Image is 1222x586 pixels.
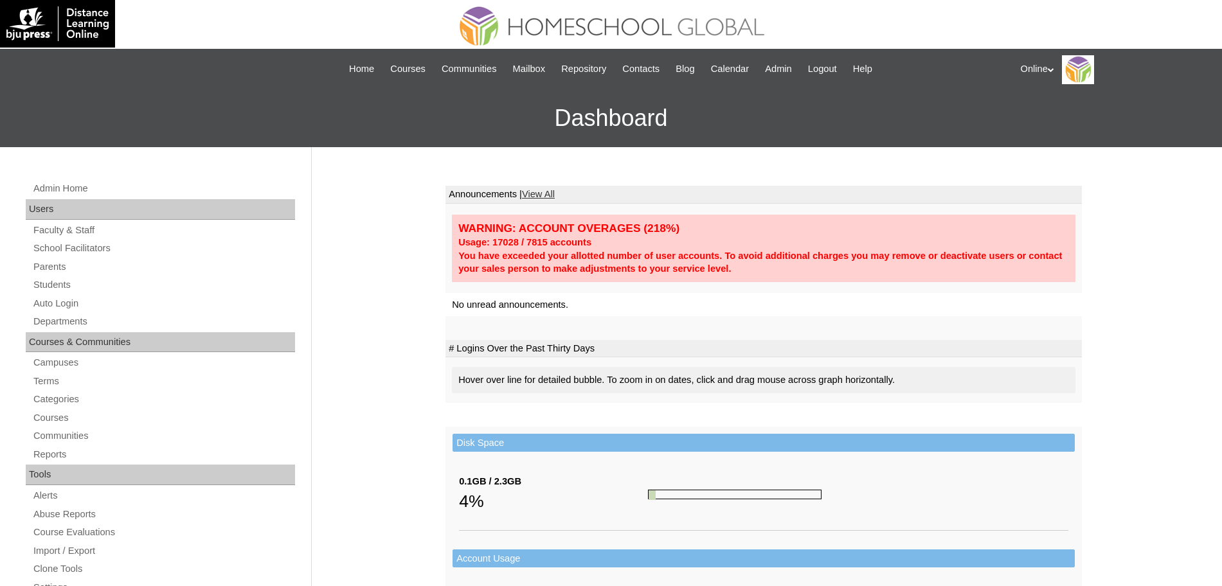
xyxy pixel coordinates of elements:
[445,293,1082,317] td: No unread announcements.
[32,543,295,559] a: Import / Export
[705,62,755,76] a: Calendar
[32,391,295,407] a: Categories
[26,199,295,220] div: Users
[669,62,701,76] a: Blog
[676,62,694,76] span: Blog
[32,222,295,238] a: Faculty & Staff
[616,62,666,76] a: Contacts
[759,62,798,76] a: Admin
[445,340,1082,358] td: # Logins Over the Past Thirty Days
[32,428,295,444] a: Communities
[32,277,295,293] a: Students
[435,62,503,76] a: Communities
[555,62,613,76] a: Repository
[452,367,1075,393] div: Hover over line for detailed bubble. To zoom in on dates, click and drag mouse across graph horiz...
[26,332,295,353] div: Courses & Communities
[6,89,1216,147] h3: Dashboard
[453,549,1075,568] td: Account Usage
[32,314,295,330] a: Departments
[32,296,295,312] a: Auto Login
[1062,55,1094,84] img: Online Academy
[458,237,591,247] strong: Usage: 17028 / 7815 accounts
[458,249,1069,276] div: You have exceeded your allotted number of user accounts. To avoid additional charges you may remo...
[442,62,497,76] span: Communities
[445,186,1082,204] td: Announcements |
[32,355,295,371] a: Campuses
[32,373,295,389] a: Terms
[32,488,295,504] a: Alerts
[459,488,648,514] div: 4%
[32,181,295,197] a: Admin Home
[343,62,381,76] a: Home
[349,62,374,76] span: Home
[1021,55,1210,84] div: Online
[522,189,555,199] a: View All
[26,465,295,485] div: Tools
[32,506,295,522] a: Abuse Reports
[384,62,432,76] a: Courses
[853,62,872,76] span: Help
[6,6,109,41] img: logo-white.png
[622,62,660,76] span: Contacts
[32,561,295,577] a: Clone Tools
[847,62,879,76] a: Help
[808,62,837,76] span: Logout
[711,62,749,76] span: Calendar
[32,240,295,256] a: School Facilitators
[459,475,648,488] div: 0.1GB / 2.3GB
[390,62,426,76] span: Courses
[802,62,843,76] a: Logout
[513,62,546,76] span: Mailbox
[32,259,295,275] a: Parents
[458,221,1069,236] div: WARNING: ACCOUNT OVERAGES (218%)
[453,434,1075,452] td: Disk Space
[32,447,295,463] a: Reports
[32,410,295,426] a: Courses
[32,524,295,540] a: Course Evaluations
[765,62,792,76] span: Admin
[561,62,606,76] span: Repository
[507,62,552,76] a: Mailbox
